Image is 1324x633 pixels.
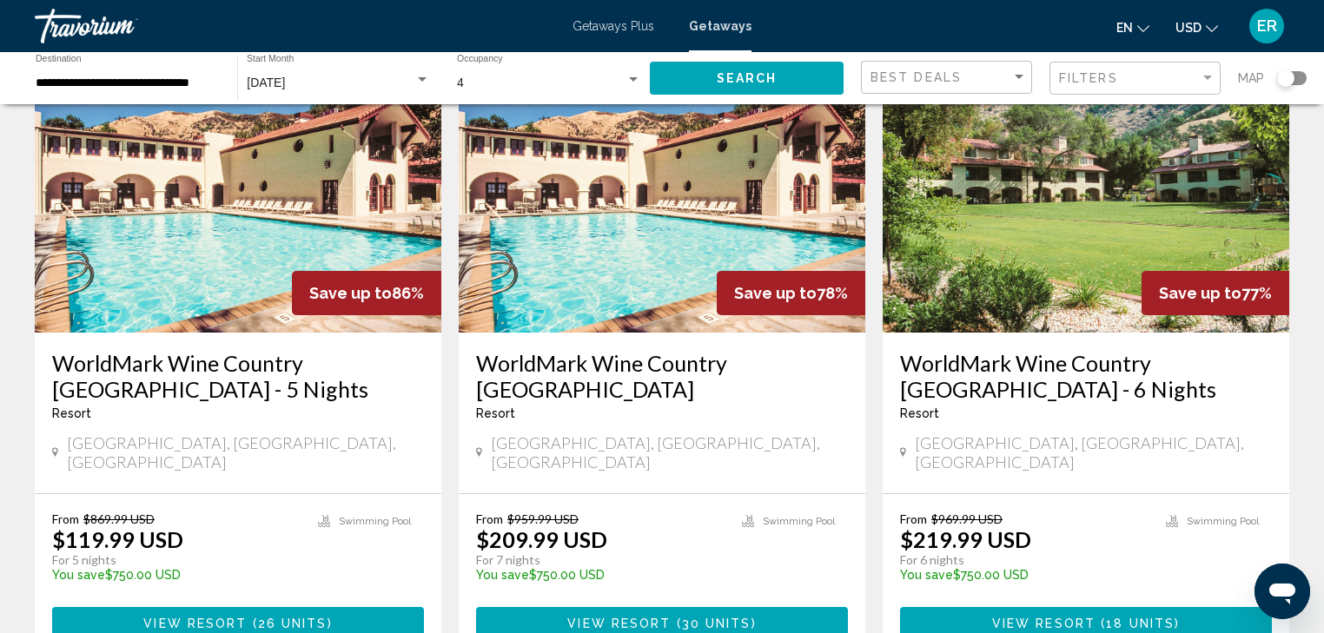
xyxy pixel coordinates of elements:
[52,568,301,582] p: $750.00 USD
[1175,21,1202,35] span: USD
[476,552,725,568] p: For 7 nights
[507,511,579,526] span: $959.99 USD
[491,433,848,471] span: [GEOGRAPHIC_DATA], [GEOGRAPHIC_DATA], [GEOGRAPHIC_DATA]
[915,433,1272,471] span: [GEOGRAPHIC_DATA], [GEOGRAPHIC_DATA], [GEOGRAPHIC_DATA]
[35,9,555,43] a: Travorium
[52,406,91,420] span: Resort
[717,271,865,315] div: 78%
[992,617,1096,631] span: View Resort
[671,617,756,631] span: ( )
[459,55,865,333] img: 4987O01X.jpg
[931,511,1003,526] span: $969.99 USD
[1254,564,1310,619] iframe: Button to launch messaging window
[689,19,751,33] a: Getaways
[1059,71,1118,85] span: Filters
[476,511,503,526] span: From
[476,568,529,582] span: You save
[1142,271,1289,315] div: 77%
[900,568,1149,582] p: $750.00 USD
[52,511,79,526] span: From
[52,552,301,568] p: For 5 nights
[871,70,1027,85] mat-select: Sort by
[35,55,441,333] img: 4987O01X.jpg
[1116,15,1149,40] button: Change language
[573,19,654,33] a: Getaways Plus
[1244,8,1289,44] button: User Menu
[83,511,155,526] span: $869.99 USD
[143,617,247,631] span: View Resort
[258,617,328,631] span: 26 units
[457,76,464,89] span: 4
[871,70,962,84] span: Best Deals
[1175,15,1218,40] button: Change currency
[247,76,285,89] span: [DATE]
[682,617,751,631] span: 30 units
[52,526,183,552] p: $119.99 USD
[1116,21,1133,35] span: en
[476,406,515,420] span: Resort
[650,62,844,94] button: Search
[567,617,671,631] span: View Resort
[67,433,424,471] span: [GEOGRAPHIC_DATA], [GEOGRAPHIC_DATA], [GEOGRAPHIC_DATA]
[1096,617,1180,631] span: ( )
[763,516,835,527] span: Swimming Pool
[900,526,1031,552] p: $219.99 USD
[52,568,105,582] span: You save
[1257,17,1277,35] span: ER
[476,350,848,402] a: WorldMark Wine Country [GEOGRAPHIC_DATA]
[1187,516,1259,527] span: Swimming Pool
[1106,617,1175,631] span: 18 units
[717,72,778,86] span: Search
[900,511,927,526] span: From
[900,406,939,420] span: Resort
[52,350,424,402] a: WorldMark Wine Country [GEOGRAPHIC_DATA] - 5 Nights
[1049,61,1221,96] button: Filter
[309,284,392,302] span: Save up to
[734,284,817,302] span: Save up to
[1159,284,1241,302] span: Save up to
[900,568,953,582] span: You save
[247,617,332,631] span: ( )
[900,552,1149,568] p: For 6 nights
[292,271,441,315] div: 86%
[476,526,607,552] p: $209.99 USD
[900,350,1272,402] a: WorldMark Wine Country [GEOGRAPHIC_DATA] - 6 Nights
[883,55,1289,333] img: 4987E01X.jpg
[476,568,725,582] p: $750.00 USD
[1238,66,1264,90] span: Map
[339,516,411,527] span: Swimming Pool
